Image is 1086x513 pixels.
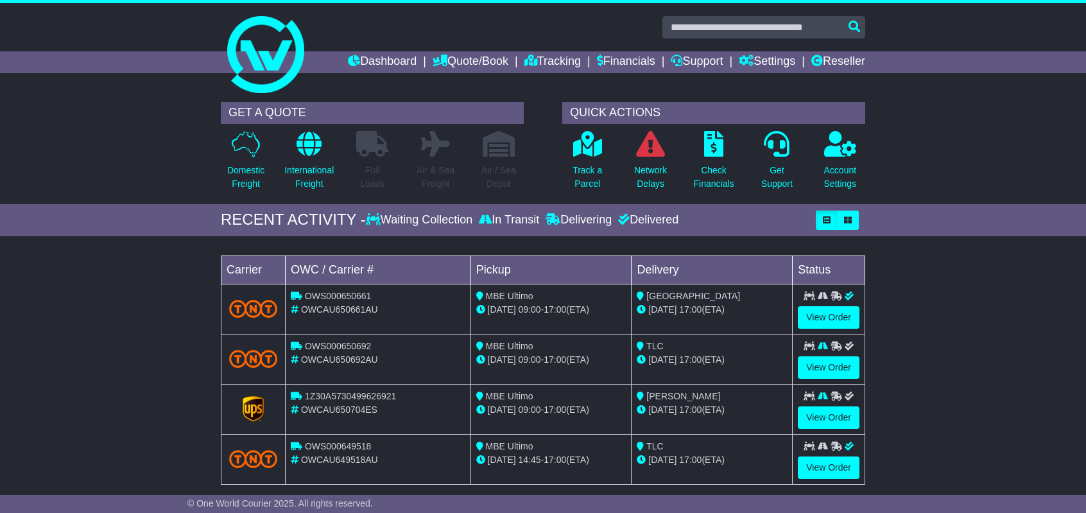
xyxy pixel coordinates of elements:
[470,256,632,284] td: Pickup
[562,102,865,124] div: QUICK ACTIONS
[221,102,524,124] div: GET A QUOTE
[693,130,735,198] a: CheckFinancials
[824,164,857,191] p: Account Settings
[519,455,541,465] span: 14:45
[305,441,372,451] span: OWS000649518
[615,213,678,227] div: Delivered
[739,51,795,73] a: Settings
[486,291,533,301] span: MBE Ultimo
[632,256,793,284] td: Delivery
[524,51,581,73] a: Tracking
[227,130,265,198] a: DomesticFreight
[679,455,702,465] span: 17:00
[648,455,677,465] span: [DATE]
[811,51,865,73] a: Reseller
[227,164,264,191] p: Domestic Freight
[486,441,533,451] span: MBE Ultimo
[646,341,663,351] span: TLC
[544,304,566,315] span: 17:00
[221,211,366,229] div: RECENT ACTIVITY -
[798,356,859,379] a: View Order
[544,404,566,415] span: 17:00
[544,455,566,465] span: 17:00
[187,498,373,509] span: © One World Courier 2025. All rights reserved.
[694,164,734,191] p: Check Financials
[476,453,626,467] div: - (ETA)
[476,213,542,227] div: In Transit
[284,164,334,191] p: International Freight
[633,130,668,198] a: NetworkDelays
[542,213,615,227] div: Delivering
[646,291,740,301] span: [GEOGRAPHIC_DATA]
[305,391,396,401] span: 1Z30A5730499626921
[761,164,793,191] p: Get Support
[301,455,378,465] span: OWCAU649518AU
[476,353,626,367] div: - (ETA)
[486,391,533,401] span: MBE Ultimo
[671,51,723,73] a: Support
[597,51,655,73] a: Financials
[284,130,334,198] a: InternationalFreight
[544,354,566,365] span: 17:00
[488,455,516,465] span: [DATE]
[573,164,602,191] p: Track a Parcel
[488,354,516,365] span: [DATE]
[679,404,702,415] span: 17:00
[348,51,417,73] a: Dashboard
[823,130,858,198] a: AccountSettings
[366,213,476,227] div: Waiting Collection
[793,256,865,284] td: Status
[798,456,859,479] a: View Order
[519,354,541,365] span: 09:00
[634,164,667,191] p: Network Delays
[648,304,677,315] span: [DATE]
[798,406,859,429] a: View Order
[301,354,378,365] span: OWCAU650692AU
[519,404,541,415] span: 09:00
[488,404,516,415] span: [DATE]
[648,354,677,365] span: [DATE]
[243,396,264,422] img: GetCarrierServiceLogo
[305,291,372,301] span: OWS000650661
[679,354,702,365] span: 17:00
[519,304,541,315] span: 09:00
[486,341,533,351] span: MBE Ultimo
[572,130,603,198] a: Track aParcel
[356,164,388,191] p: Full Loads
[301,404,377,415] span: OWCAU650704ES
[646,391,720,401] span: [PERSON_NAME]
[301,304,378,315] span: OWCAU650661AU
[488,304,516,315] span: [DATE]
[481,164,516,191] p: Air / Sea Depot
[433,51,508,73] a: Quote/Book
[646,441,663,451] span: TLC
[221,256,286,284] td: Carrier
[305,341,372,351] span: OWS000650692
[798,306,859,329] a: View Order
[229,450,277,467] img: TNT_Domestic.png
[229,300,277,317] img: TNT_Domestic.png
[637,453,787,467] div: (ETA)
[637,403,787,417] div: (ETA)
[476,403,626,417] div: - (ETA)
[679,304,702,315] span: 17:00
[286,256,471,284] td: OWC / Carrier #
[417,164,454,191] p: Air & Sea Freight
[637,353,787,367] div: (ETA)
[229,350,277,367] img: TNT_Domestic.png
[637,303,787,317] div: (ETA)
[648,404,677,415] span: [DATE]
[476,303,626,317] div: - (ETA)
[761,130,793,198] a: GetSupport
